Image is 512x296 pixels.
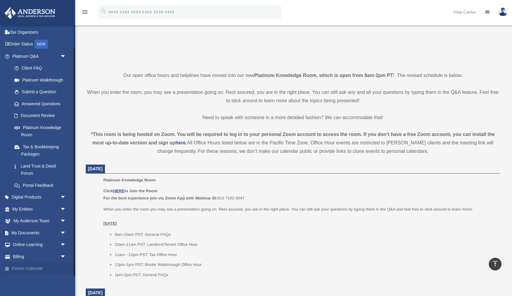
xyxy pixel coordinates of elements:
[35,40,48,49] div: NEW
[4,38,75,51] a: Order StatusNEW
[4,50,75,62] a: Platinum Q&Aarrow_drop_down
[91,132,495,145] strong: *This room is being hosted on Zoom. You will be required to log in to your personal Zoom account ...
[86,88,500,105] p: When you enter the room, you may see a presentation going on. Rest assured, you are in the right ...
[4,191,75,203] a: Digital Productsarrow_drop_down
[498,8,507,16] img: User Pic
[8,179,75,191] a: Portal Feedback
[8,86,75,98] a: Submit a Question
[103,189,157,193] b: Click to Join the Room
[60,203,72,215] span: arrow_drop_down
[8,74,75,86] a: Platinum Walkthrough
[4,251,75,263] a: Billingarrow_drop_down
[8,141,75,160] a: Tax & Bookkeeping Packages
[4,26,75,38] a: Tax Organizers
[113,189,124,193] a: HERE
[4,227,75,239] a: My Documentsarrow_drop_down
[8,110,75,122] a: Document Review
[88,166,103,171] span: [DATE]
[492,260,499,267] i: vertical_align_top
[103,178,156,182] span: Platinum Knowledge Room
[60,50,72,63] span: arrow_drop_down
[115,231,496,238] li: 9am-10am PST: General FAQs
[3,7,57,19] img: Anderson Advisors Platinum Portal
[81,11,88,16] a: menu
[103,196,217,200] b: For the best experience join via Zoom App with Webinar ID:
[186,140,187,145] strong: .
[115,251,496,258] li: 11am - 12pm PST: Tax Office Hour
[103,187,496,202] p: 913 7102 0047
[81,8,88,16] i: menu
[100,8,107,15] i: search
[254,73,393,78] strong: Platinum Knowledge Room, which is open from 9am-2pm PT
[4,203,75,215] a: My Entitiesarrow_drop_down
[60,215,72,227] span: arrow_drop_down
[60,227,72,239] span: arrow_drop_down
[115,271,496,279] li: 1pm-2pm PST: General FAQs
[60,191,72,204] span: arrow_drop_down
[86,130,500,156] div: All Office Hours listed below are in the Pacific Time Zone. Office Hour events are restricted to ...
[115,261,496,268] li: 12pm-1pm PST: Binder Walkthrough Office Hour
[4,239,75,251] a: Online Learningarrow_drop_down
[103,221,117,226] u: [DATE]
[8,122,72,141] a: Platinum Knowledge Room
[86,71,500,80] p: Our open office hours and helplines have moved into our new ! The revised schedule is below.
[8,98,75,110] a: Answered Questions
[4,263,75,275] a: Events Calendar
[489,258,501,270] a: vertical_align_top
[103,206,496,227] p: When you enter the room you may see a presentation going on. Rest assured, you are in the right p...
[4,215,75,227] a: My Anderson Teamarrow_drop_down
[60,239,72,251] span: arrow_drop_down
[175,140,186,145] a: here
[88,290,103,295] span: [DATE]
[86,113,500,122] p: Need to speak with someone in a more detailed fashion? We can accommodate that!
[60,251,72,263] span: arrow_drop_down
[8,160,75,179] a: Land Trust & Deed Forum
[8,62,75,74] a: Client FAQ
[115,241,496,248] li: 10am-11am PST: Landlord/Tenant Office Hour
